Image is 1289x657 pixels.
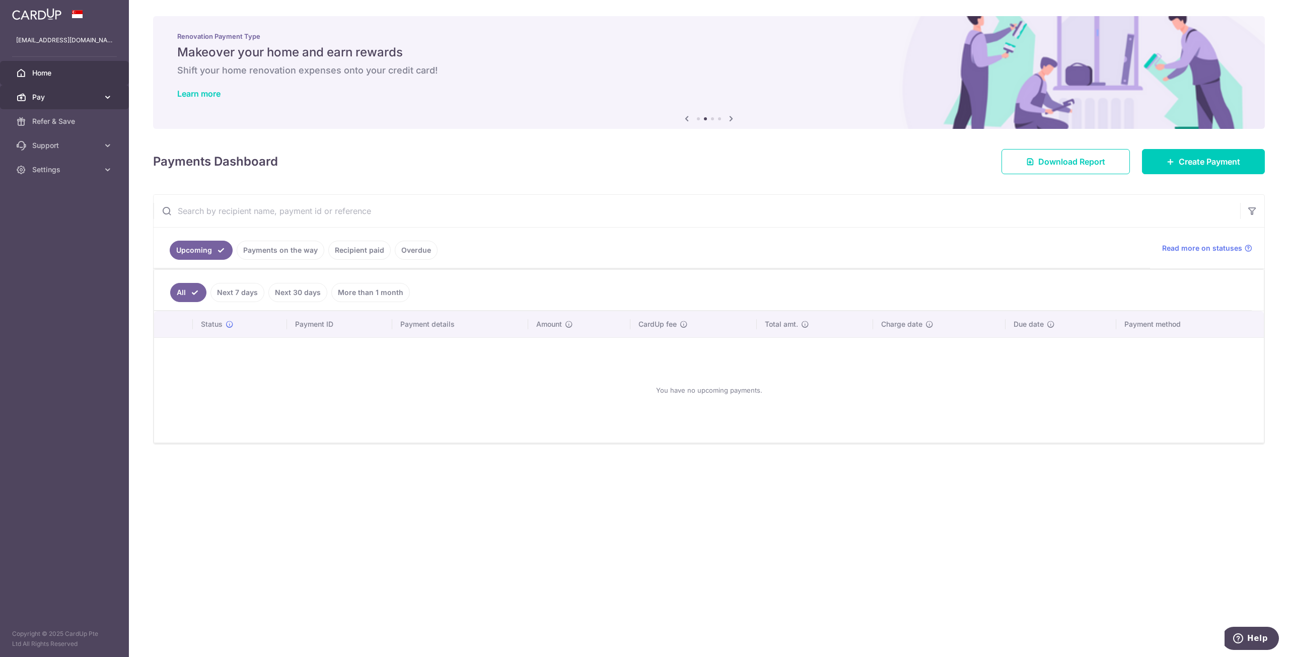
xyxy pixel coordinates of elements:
span: Total amt. [765,319,798,329]
a: Learn more [177,89,221,99]
span: Status [201,319,223,329]
a: Upcoming [170,241,233,260]
th: Payment method [1116,311,1264,337]
h4: Payments Dashboard [153,153,278,171]
h6: Shift your home renovation expenses onto your credit card! [177,64,1241,77]
span: Charge date [881,319,922,329]
th: Payment details [392,311,528,337]
span: Amount [536,319,562,329]
span: Settings [32,165,99,175]
span: Read more on statuses [1162,243,1242,253]
span: Refer & Save [32,116,99,126]
span: Pay [32,92,99,102]
span: Home [32,68,99,78]
a: Next 30 days [268,283,327,302]
a: More than 1 month [331,283,410,302]
span: Download Report [1038,156,1105,168]
th: Payment ID [287,311,392,337]
a: Overdue [395,241,438,260]
span: Create Payment [1179,156,1240,168]
div: You have no upcoming payments. [166,346,1252,434]
h5: Makeover your home and earn rewards [177,44,1241,60]
a: Recipient paid [328,241,391,260]
a: Create Payment [1142,149,1265,174]
span: Due date [1014,319,1044,329]
span: CardUp fee [638,319,677,329]
a: Next 7 days [210,283,264,302]
a: Payments on the way [237,241,324,260]
img: CardUp [12,8,61,20]
p: Renovation Payment Type [177,32,1241,40]
img: Renovation banner [153,16,1265,129]
span: Support [32,140,99,151]
input: Search by recipient name, payment id or reference [154,195,1240,227]
a: All [170,283,206,302]
a: Download Report [1001,149,1130,174]
p: [EMAIL_ADDRESS][DOMAIN_NAME] [16,35,113,45]
iframe: Opens a widget where you can find more information [1225,627,1279,652]
a: Read more on statuses [1162,243,1252,253]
